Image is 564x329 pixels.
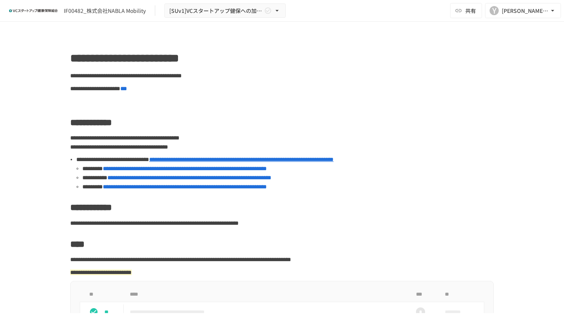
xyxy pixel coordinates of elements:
[169,6,263,16] span: [SUv1]VCスタートアップ健保への加入申請手続き
[450,3,482,18] button: 共有
[64,7,146,15] div: IF00482_株式会社NABLA Mobility
[9,5,58,17] img: ZDfHsVrhrXUoWEWGWYf8C4Fv4dEjYTEDCNvmL73B7ox
[164,3,286,18] button: [SUv1]VCスタートアップ健保への加入申請手続き
[502,6,549,16] div: [PERSON_NAME][EMAIL_ADDRESS][DOMAIN_NAME]
[86,304,101,320] button: status
[490,6,499,15] div: Y
[465,6,476,15] span: 共有
[485,3,561,18] button: Y[PERSON_NAME][EMAIL_ADDRESS][DOMAIN_NAME]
